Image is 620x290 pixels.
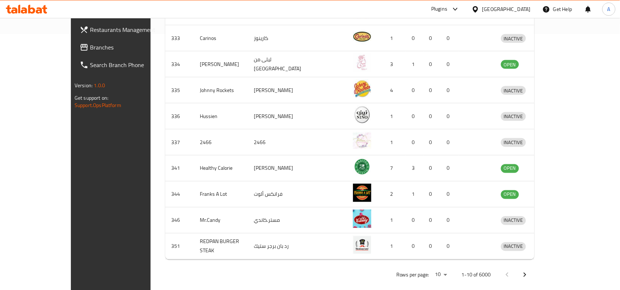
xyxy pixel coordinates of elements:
td: REDPAN BURGER STEAK [194,234,248,260]
span: Version: [75,81,93,90]
img: Johnny Rockets [353,80,371,98]
td: 337 [165,129,194,155]
td: رد بان برجر ستيك [248,234,310,260]
td: مستر.كاندي [248,208,310,234]
span: INACTIVE [501,242,526,251]
td: 2466 [248,129,310,155]
button: Next page [516,266,534,284]
td: 0 [423,25,441,51]
img: Franks A Lot [353,184,371,202]
td: 3 [406,155,423,181]
div: Rows per page: [432,269,450,280]
td: Franks A Lot [194,181,248,208]
td: 344 [165,181,194,208]
span: INACTIVE [501,87,526,95]
td: 336 [165,103,194,129]
td: 0 [441,129,459,155]
img: Carinos [353,27,371,46]
td: 0 [423,129,441,155]
td: Carinos [194,25,248,51]
td: 346 [165,208,194,234]
img: Healthy Calorie [353,158,371,176]
img: Mr.Candy [353,210,371,228]
div: INACTIVE [501,242,526,251]
td: 7 [380,155,406,181]
div: OPEN [501,60,519,69]
span: INACTIVE [501,138,526,147]
a: Restaurants Management [74,21,174,38]
span: INACTIVE [501,216,526,225]
span: Get support on: [75,93,108,103]
span: INACTIVE [501,34,526,43]
td: 1 [406,181,423,208]
td: 1 [380,25,406,51]
span: Restaurants Management [90,25,169,34]
td: 2466 [194,129,248,155]
td: 0 [406,208,423,234]
td: [PERSON_NAME] [248,103,310,129]
td: 0 [406,129,423,155]
td: 0 [406,234,423,260]
td: 0 [423,234,441,260]
td: Healthy Calorie [194,155,248,181]
a: Branches [74,38,174,56]
td: 0 [423,155,441,181]
span: Branches [90,43,169,52]
td: [PERSON_NAME] [248,155,310,181]
p: 1-10 of 6000 [462,271,491,280]
td: 0 [423,103,441,129]
td: Hussien [194,103,248,129]
td: 0 [441,155,459,181]
td: 0 [441,25,459,51]
td: 1 [406,51,423,77]
p: Rows per page: [396,271,429,280]
td: 0 [406,25,423,51]
td: [PERSON_NAME] [248,77,310,103]
td: 0 [406,77,423,103]
td: 333 [165,25,194,51]
div: INACTIVE [501,86,526,95]
span: INACTIVE [501,112,526,121]
td: 0 [441,103,459,129]
img: REDPAN BURGER STEAK [353,236,371,254]
td: 0 [423,181,441,208]
span: 1.0.0 [94,81,105,90]
td: فرانكس ألوت [248,181,310,208]
td: 0 [423,51,441,77]
td: 0 [441,181,459,208]
div: Plugins [431,5,447,14]
td: 1 [380,208,406,234]
td: 1 [380,103,406,129]
span: A [608,5,610,13]
td: 0 [441,51,459,77]
td: 3 [380,51,406,77]
td: 335 [165,77,194,103]
img: Leila Min Lebnan [353,54,371,72]
td: 0 [441,208,459,234]
td: 0 [441,234,459,260]
div: INACTIVE [501,34,526,43]
td: 2 [380,181,406,208]
span: Search Branch Phone [90,60,169,69]
div: [GEOGRAPHIC_DATA] [482,5,531,13]
img: 2466 [353,132,371,150]
td: 1 [380,234,406,260]
td: Mr.Candy [194,208,248,234]
td: 341 [165,155,194,181]
span: OPEN [501,164,519,173]
span: OPEN [501,190,519,199]
td: كارينوز [248,25,310,51]
td: Johnny Rockets [194,77,248,103]
td: 1 [380,129,406,155]
td: ليلى من [GEOGRAPHIC_DATA] [248,51,310,77]
td: 0 [406,103,423,129]
img: Hussien [353,106,371,124]
td: [PERSON_NAME] [194,51,248,77]
td: 0 [423,77,441,103]
td: 0 [441,77,459,103]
